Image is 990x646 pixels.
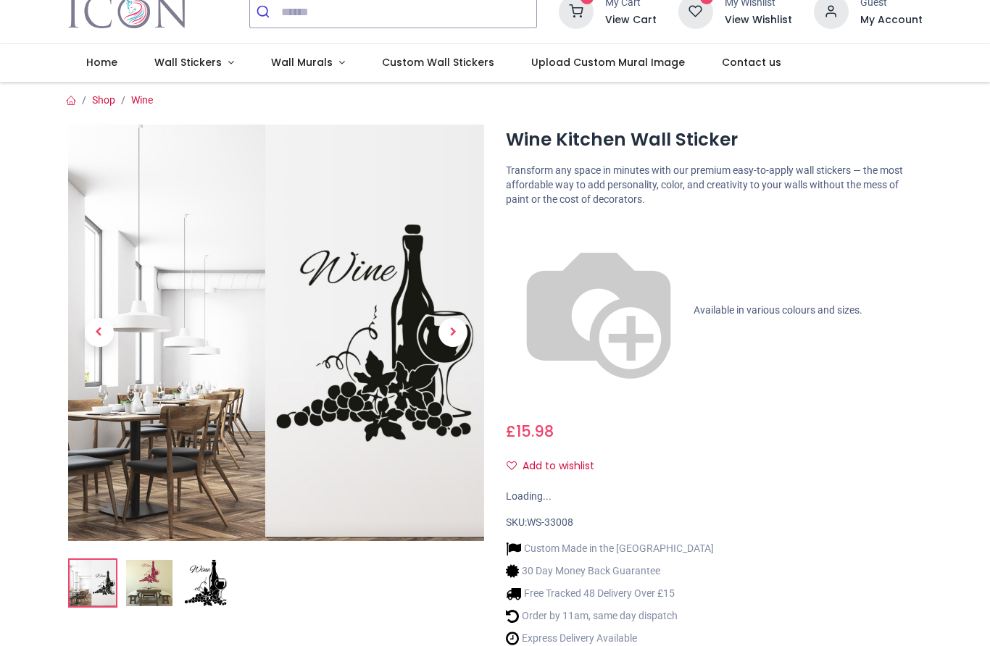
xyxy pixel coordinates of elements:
h1: Wine Kitchen Wall Sticker [506,127,923,152]
span: Available in various colours and sizes. [694,304,862,316]
span: Custom Wall Stickers [382,55,494,70]
div: SKU: [506,516,923,530]
img: WS-33008-03 [183,560,229,606]
div: Loading... [506,490,923,504]
li: Custom Made in the [GEOGRAPHIC_DATA] [506,541,714,556]
a: View Wishlist [725,13,792,28]
li: Order by 11am, same day dispatch [506,608,714,624]
img: Wine Kitchen Wall Sticker [70,560,116,606]
a: Shop [92,94,115,106]
span: Upload Custom Mural Image [531,55,685,70]
img: WS-33008-02 [126,560,172,606]
a: Previous [68,187,130,478]
img: Wine Kitchen Wall Sticker [68,125,485,541]
a: Wall Stickers [136,44,253,82]
span: 15.98 [516,421,554,442]
li: 30 Day Money Back Guarantee [506,563,714,579]
a: Wall Murals [252,44,363,82]
span: Previous [85,318,114,347]
button: Add to wishlistAdd to wishlist [506,454,607,479]
a: Next [422,187,484,478]
a: 0 [678,5,713,17]
span: Wall Murals [271,55,333,70]
a: My Account [860,13,923,28]
li: Free Tracked 48 Delivery Over £15 [506,586,714,601]
a: 2 [559,5,594,17]
span: Contact us [722,55,781,70]
li: Express Delivery Available [506,631,714,646]
span: £ [506,421,554,442]
i: Add to wishlist [507,461,517,471]
span: Home [86,55,117,70]
p: Transform any space in minutes with our premium easy-to-apply wall stickers — the most affordable... [506,164,923,206]
img: color-wheel.png [506,218,691,403]
a: View Cart [605,13,657,28]
span: WS-33008 [527,516,573,528]
a: Wine [131,94,153,106]
span: Next [438,318,467,347]
span: Wall Stickers [154,55,222,70]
